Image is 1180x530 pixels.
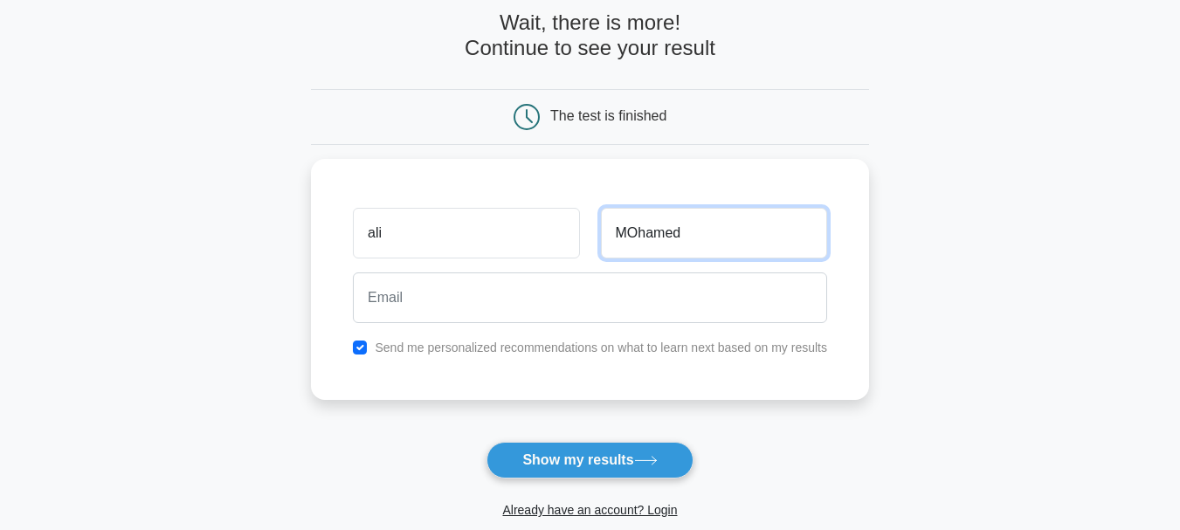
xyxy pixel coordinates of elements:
input: First name [353,208,579,258]
label: Send me personalized recommendations on what to learn next based on my results [375,341,827,354]
h4: Wait, there is more! Continue to see your result [311,10,869,61]
div: The test is finished [550,108,666,123]
button: Show my results [486,442,693,478]
input: Last name [601,208,827,258]
a: Already have an account? Login [502,503,677,517]
input: Email [353,272,827,323]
